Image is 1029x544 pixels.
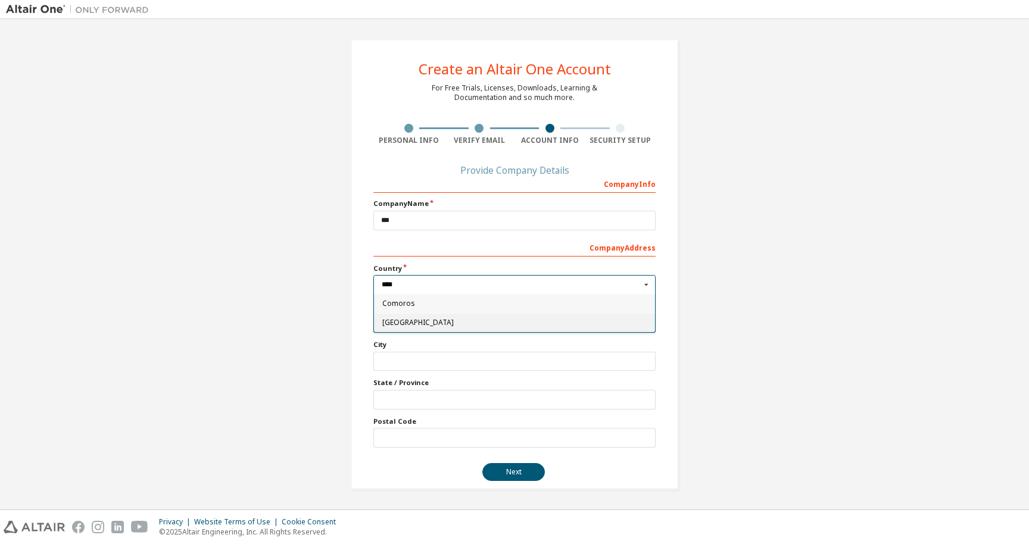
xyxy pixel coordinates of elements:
img: linkedin.svg [111,521,124,533]
label: Country [373,264,656,273]
div: Company Info [373,174,656,193]
img: instagram.svg [92,521,104,533]
div: Create an Altair One Account [419,62,611,76]
div: Cookie Consent [282,517,343,527]
label: Company Name [373,199,656,208]
span: Comoros [382,300,647,307]
button: Next [482,463,545,481]
div: For Free Trials, Licenses, Downloads, Learning & Documentation and so much more. [432,83,597,102]
span: [GEOGRAPHIC_DATA] [382,319,647,326]
img: facebook.svg [72,521,85,533]
img: Altair One [6,4,155,15]
div: Personal Info [373,136,444,145]
p: © 2025 Altair Engineering, Inc. All Rights Reserved. [159,527,343,537]
div: Privacy [159,517,194,527]
div: Verify Email [444,136,515,145]
div: Provide Company Details [373,167,656,174]
div: Website Terms of Use [194,517,282,527]
div: Company Address [373,237,656,257]
label: Postal Code [373,417,656,426]
img: altair_logo.svg [4,521,65,533]
label: State / Province [373,378,656,387]
label: City [373,340,656,349]
div: Security Setup [585,136,656,145]
div: Account Info [514,136,585,145]
img: youtube.svg [131,521,148,533]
